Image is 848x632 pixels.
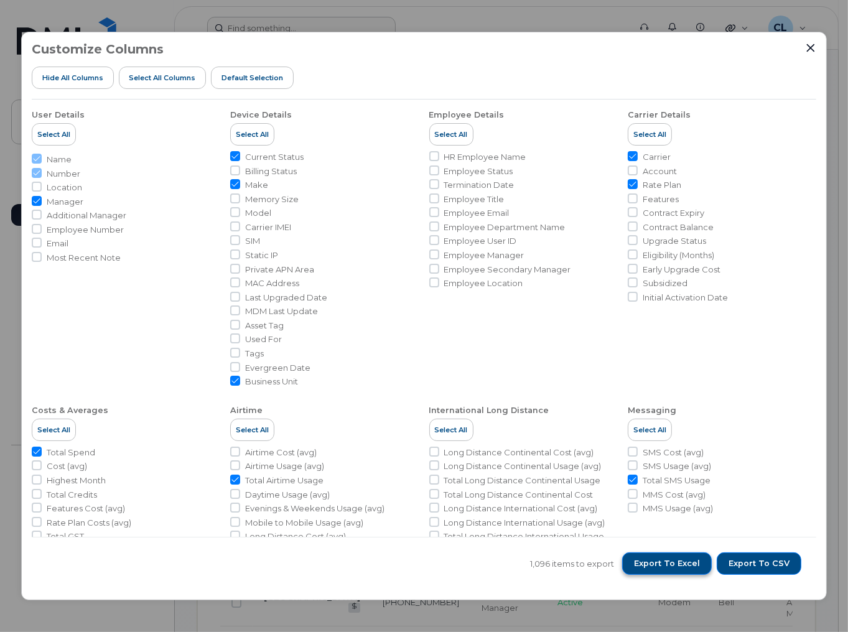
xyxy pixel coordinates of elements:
[643,207,704,219] span: Contract Expiry
[444,235,517,247] span: Employee User ID
[643,235,706,247] span: Upgrade Status
[444,179,515,191] span: Termination Date
[643,447,704,458] span: SMS Cost (avg)
[633,129,666,139] span: Select All
[435,129,468,139] span: Select All
[245,179,268,191] span: Make
[245,503,384,514] span: Evenings & Weekends Usage (avg)
[628,405,676,416] div: Messaging
[32,67,114,89] button: Hide All Columns
[444,249,524,261] span: Employee Manager
[245,207,271,219] span: Model
[32,419,76,441] button: Select All
[37,129,70,139] span: Select All
[47,196,83,208] span: Manager
[643,277,687,289] span: Subsidized
[245,193,299,205] span: Memory Size
[643,179,681,191] span: Rate Plan
[32,42,164,56] h3: Customize Columns
[245,447,317,458] span: Airtime Cost (avg)
[32,405,108,416] div: Costs & Averages
[429,109,505,121] div: Employee Details
[47,224,124,236] span: Employee Number
[628,123,672,146] button: Select All
[47,154,72,165] span: Name
[628,419,672,441] button: Select All
[47,517,131,529] span: Rate Plan Costs (avg)
[47,210,126,221] span: Additional Manager
[429,405,549,416] div: International Long Distance
[444,475,601,486] span: Total Long Distance Continental Usage
[47,238,68,249] span: Email
[729,558,790,569] span: Export to CSV
[429,419,473,441] button: Select All
[245,376,298,388] span: Business Unit
[245,305,318,317] span: MDM Last Update
[643,193,679,205] span: Features
[245,151,304,163] span: Current Status
[37,425,70,435] span: Select All
[634,558,700,569] span: Export to Excel
[230,109,292,121] div: Device Details
[444,277,523,289] span: Employee Location
[444,207,510,219] span: Employee Email
[245,235,260,247] span: SIM
[530,558,614,570] span: 1,096 items to export
[47,182,82,193] span: Location
[643,264,720,276] span: Early Upgrade Cost
[245,221,291,233] span: Carrier IMEI
[32,123,76,146] button: Select All
[444,193,505,205] span: Employee Title
[444,151,526,163] span: HR Employee Name
[245,292,327,304] span: Last Upgraded Date
[643,165,677,177] span: Account
[717,552,801,575] button: Export to CSV
[643,151,671,163] span: Carrier
[245,517,363,529] span: Mobile to Mobile Usage (avg)
[643,489,706,501] span: MMS Cost (avg)
[245,460,324,472] span: Airtime Usage (avg)
[628,109,691,121] div: Carrier Details
[245,475,324,486] span: Total Airtime Usage
[444,460,602,472] span: Long Distance Continental Usage (avg)
[47,531,84,542] span: Total GST
[444,489,594,501] span: Total Long Distance Continental Cost
[444,447,594,458] span: Long Distance Continental Cost (avg)
[47,489,97,501] span: Total Credits
[643,249,714,261] span: Eligibility (Months)
[245,362,310,374] span: Evergreen Date
[444,517,605,529] span: Long Distance International Usage (avg)
[211,67,294,89] button: Default Selection
[643,292,728,304] span: Initial Activation Date
[42,73,103,83] span: Hide All Columns
[236,425,269,435] span: Select All
[633,425,666,435] span: Select All
[230,419,274,441] button: Select All
[47,475,106,486] span: Highest Month
[643,475,711,486] span: Total SMS Usage
[643,221,714,233] span: Contract Balance
[236,129,269,139] span: Select All
[245,165,297,177] span: Billing Status
[230,123,274,146] button: Select All
[119,67,207,89] button: Select all Columns
[444,503,598,514] span: Long Distance International Cost (avg)
[435,425,468,435] span: Select All
[444,221,566,233] span: Employee Department Name
[245,264,314,276] span: Private APN Area
[643,503,713,514] span: MMS Usage (avg)
[245,249,278,261] span: Static IP
[245,333,282,345] span: Used For
[805,42,816,53] button: Close
[245,531,346,542] span: Long Distance Cost (avg)
[47,460,87,472] span: Cost (avg)
[245,277,299,289] span: MAC Address
[32,109,85,121] div: User Details
[429,123,473,146] button: Select All
[221,73,283,83] span: Default Selection
[245,348,264,360] span: Tags
[47,168,80,180] span: Number
[129,73,195,83] span: Select all Columns
[47,447,95,458] span: Total Spend
[622,552,712,575] button: Export to Excel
